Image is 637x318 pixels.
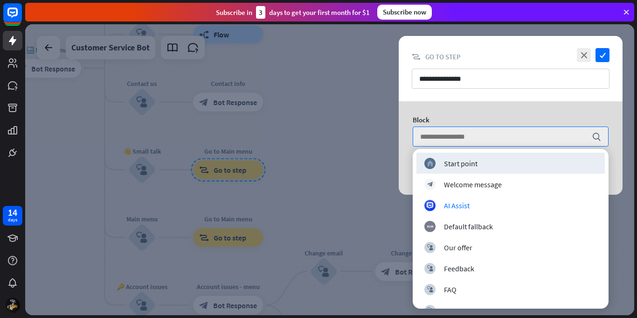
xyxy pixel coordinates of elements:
div: Contact us [444,306,477,315]
div: Start point [444,159,478,168]
div: 14 [8,208,17,217]
i: block_user_input [427,265,433,271]
div: Our offer [444,243,472,252]
button: Open LiveChat chat widget [7,4,35,32]
i: block_fallback [427,223,433,229]
i: check [595,48,609,62]
i: home_2 [427,160,433,166]
div: Feedback [444,264,474,273]
div: days [8,217,17,223]
i: block_user_input [427,244,433,250]
div: Welcome message [444,180,502,189]
i: search [592,132,601,141]
div: Block [413,115,609,124]
div: Subscribe now [377,5,432,20]
div: or [413,153,609,162]
div: AI Assist [444,201,470,210]
i: close [577,48,591,62]
i: block_goto [412,53,421,61]
span: Go to step [425,52,461,61]
div: 3 [256,6,265,19]
i: block_user_input [427,286,433,292]
a: 14 days [3,206,22,226]
i: block_bot_response [427,181,433,187]
div: Default fallback [444,222,493,231]
div: Subscribe in days to get your first month for $1 [216,6,370,19]
i: block_user_input [427,307,433,313]
div: FAQ [444,285,457,294]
